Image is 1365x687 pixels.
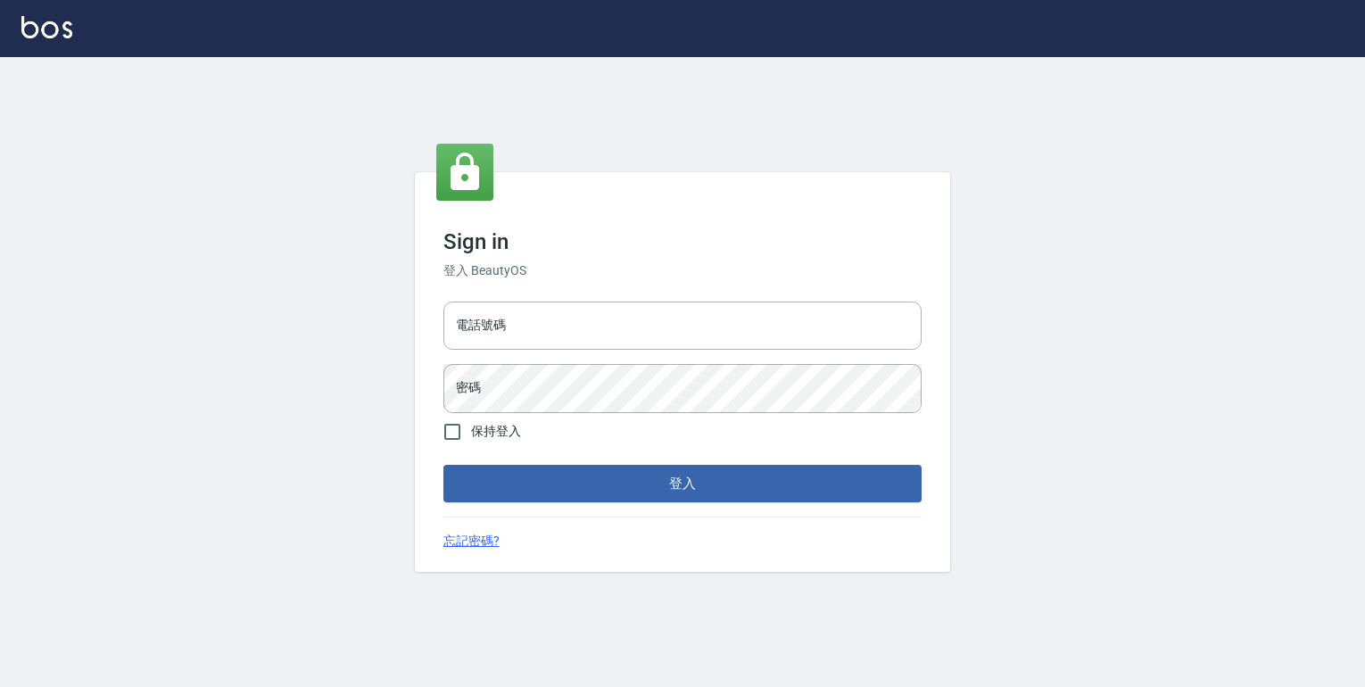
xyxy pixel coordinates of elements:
[443,532,500,550] a: 忘記密碼?
[443,229,922,254] h3: Sign in
[443,261,922,280] h6: 登入 BeautyOS
[21,16,72,38] img: Logo
[443,465,922,502] button: 登入
[471,422,521,441] span: 保持登入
